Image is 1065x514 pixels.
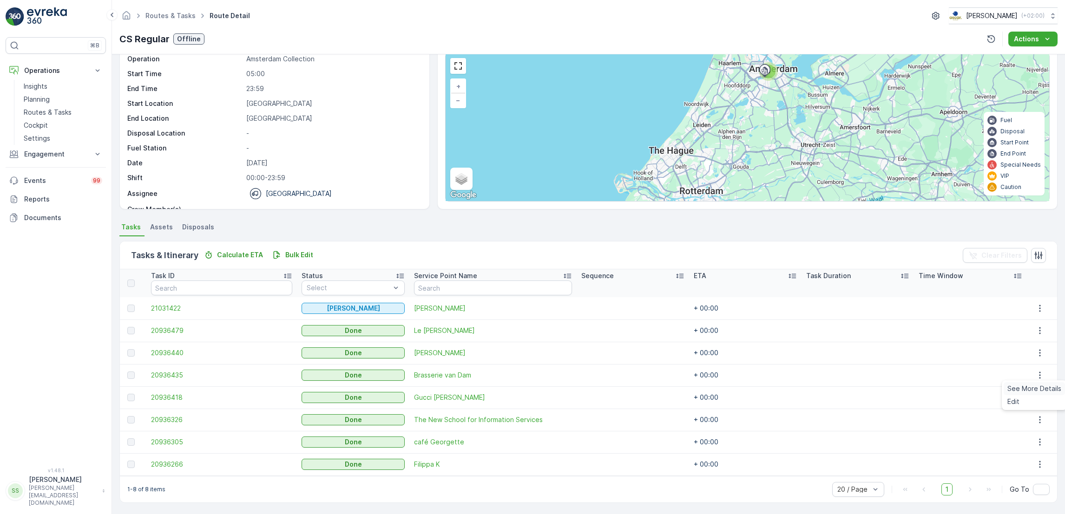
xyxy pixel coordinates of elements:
div: Toggle Row Selected [127,327,135,334]
span: v 1.48.1 [6,468,106,473]
p: Tasks & Itinerary [131,249,198,262]
td: + 00:00 [689,319,802,342]
button: Geen Afval [302,303,405,314]
p: Caution [1000,183,1021,191]
p: Service Point Name [414,271,477,280]
td: + 00:00 [689,297,802,319]
p: Events [24,176,85,185]
div: Toggle Row Selected [127,394,135,401]
button: SS[PERSON_NAME][PERSON_NAME][EMAIL_ADDRESS][DOMAIN_NAME] [6,475,106,507]
a: Settings [20,132,106,145]
a: café Georgette [414,437,572,447]
span: Tasks [121,222,141,232]
p: CS Regular [119,32,170,46]
div: Toggle Row Selected [127,416,135,423]
p: Sequence [581,271,614,280]
button: Actions [1008,32,1058,46]
a: 20936418 [151,393,292,402]
a: Reports [6,190,106,208]
p: Done [345,393,362,402]
td: + 00:00 [689,453,802,475]
p: ⌘B [90,42,99,49]
a: Gucci P.C. Hooftstraat [414,393,572,402]
span: Assets [150,222,173,232]
div: Toggle Row Selected [127,461,135,468]
div: Toggle Row Selected [127,438,135,446]
span: Disposals [182,222,214,232]
p: Done [345,348,362,358]
a: 20936440 [151,348,292,358]
p: End Time [127,84,243,93]
a: 20936435 [151,371,292,380]
a: 20936479 [151,326,292,335]
a: View Fullscreen [451,59,465,73]
a: See More Details [1004,382,1065,395]
td: + 00:00 [689,364,802,386]
p: Done [345,371,362,380]
a: Layers [451,169,472,189]
p: 1-8 of 8 items [127,486,165,493]
p: Time Window [919,271,963,280]
a: 20936266 [151,460,292,469]
p: [DATE] [246,158,419,168]
p: Bulk Edit [285,250,313,260]
a: Events99 [6,171,106,190]
p: Disposal Location [127,129,243,138]
p: Routes & Tasks [24,108,72,117]
p: Actions [1014,34,1039,44]
p: Cockpit [24,121,48,130]
span: 20936326 [151,415,292,424]
div: Toggle Row Selected [127,371,135,379]
input: Search [414,280,572,295]
span: Gucci [PERSON_NAME] [414,393,572,402]
p: Fuel Station [127,143,243,153]
p: Crew Member(s) [127,205,243,214]
p: Status [302,271,323,280]
p: [PERSON_NAME][EMAIL_ADDRESS][DOMAIN_NAME] [29,484,98,507]
a: Open this area in Google Maps (opens a new window) [448,189,479,201]
a: Filippa K [414,460,572,469]
img: logo [6,7,24,26]
span: − [456,96,460,104]
button: Done [302,459,405,470]
p: VIP [1000,172,1009,180]
p: Disposal [1000,128,1025,135]
p: - [246,143,419,153]
p: [GEOGRAPHIC_DATA] [246,99,419,108]
p: [PERSON_NAME] [327,304,380,313]
a: 21031422 [151,304,292,313]
p: Shift [127,173,243,182]
p: 00:00-23:59 [246,173,419,182]
p: Date [127,158,243,168]
input: Search [151,280,292,295]
p: Special Needs [1000,161,1041,169]
a: 20936305 [151,437,292,447]
span: [PERSON_NAME] [414,304,572,313]
div: 0 [446,53,1049,201]
p: End Location [127,114,243,123]
button: Done [302,325,405,336]
a: Batoni Khinkali [414,304,572,313]
button: Done [302,414,405,425]
p: [GEOGRAPHIC_DATA] [266,189,332,198]
span: Go To [1010,485,1029,494]
p: ETA [694,271,706,280]
p: Task Duration [806,271,851,280]
button: Bulk Edit [269,249,317,260]
p: [PERSON_NAME] [966,11,1018,20]
p: 23:59 [246,84,419,93]
button: [PERSON_NAME](+02:00) [949,7,1058,24]
img: Google [448,189,479,201]
p: Operations [24,66,87,75]
td: + 00:00 [689,342,802,364]
span: + [456,82,460,90]
p: Done [345,415,362,424]
a: The New School for Information Services [414,415,572,424]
